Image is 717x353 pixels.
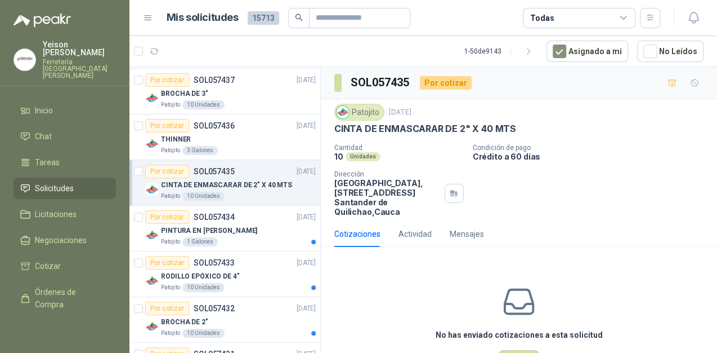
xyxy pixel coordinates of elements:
p: SOL057437 [194,76,235,84]
p: Patojito [161,146,180,155]
a: Negociaciones [14,230,116,251]
div: Unidades [346,152,380,161]
div: Por cotizar [145,73,189,87]
span: Cotizar [35,260,61,272]
img: Company Logo [337,106,349,118]
div: Actividad [398,228,432,240]
div: Cotizaciones [334,228,380,240]
button: Asignado a mi [546,41,628,62]
p: CINTA DE ENMASCARAR DE 2" X 40 MTS [161,180,292,191]
p: BROCHA DE 3" [161,89,208,99]
div: 1 Galones [182,237,218,246]
a: Remisiones [14,320,116,341]
div: Por cotizar [145,256,189,270]
a: Por cotizarSOL057434[DATE] Company LogoPINTURA EN [PERSON_NAME]Patojito1 Galones [129,206,320,251]
p: [DATE] [297,303,316,314]
div: 10 Unidades [182,192,225,201]
div: 10 Unidades [182,329,225,338]
h3: No has enviado cotizaciones a esta solicitud [436,329,603,341]
p: Patojito [161,329,180,338]
p: [GEOGRAPHIC_DATA], [STREET_ADDRESS] Santander de Quilichao , Cauca [334,178,440,217]
p: Patojito [161,100,180,109]
p: Patojito [161,192,180,201]
img: Company Logo [145,274,159,288]
a: Solicitudes [14,178,116,199]
div: Por cotizar [420,76,472,90]
p: Cantidad [334,144,464,152]
button: No Leídos [637,41,703,62]
span: 15713 [248,11,279,25]
p: Patojito [161,283,180,292]
img: Company Logo [145,228,159,242]
p: BROCHA DE 2" [161,317,208,328]
a: Cotizar [14,255,116,277]
div: 10 Unidades [182,100,225,109]
span: Tareas [35,156,60,169]
p: THINNER [161,134,191,145]
a: Inicio [14,100,116,121]
h1: Mis solicitudes [167,10,239,26]
p: CINTA DE ENMASCARAR DE 2" X 40 MTS [334,123,516,135]
span: Chat [35,130,52,143]
p: [DATE] [297,212,316,223]
p: SOL057435 [194,167,235,175]
span: Negociaciones [35,234,87,246]
a: Chat [14,126,116,147]
p: SOL057434 [194,213,235,221]
p: [DATE] [297,258,316,268]
p: Crédito a 60 días [473,152,712,161]
p: PINTURA EN [PERSON_NAME] [161,226,257,236]
p: [DATE] [389,107,411,118]
p: [DATE] [297,166,316,177]
p: RODILLO EPÓXICO DE 4" [161,271,239,282]
div: 3 Galones [182,146,218,155]
a: Por cotizarSOL057435[DATE] Company LogoCINTA DE ENMASCARAR DE 2" X 40 MTSPatojito10 Unidades [129,160,320,206]
span: Órdenes de Compra [35,286,105,311]
div: Por cotizar [145,119,189,133]
img: Company Logo [14,49,35,70]
div: 1 - 50 de 9143 [464,42,537,60]
p: Condición de pago [473,144,712,152]
div: Por cotizar [145,165,189,178]
div: Patojito [334,104,384,121]
div: Por cotizar [145,302,189,315]
a: Órdenes de Compra [14,281,116,315]
img: Company Logo [145,183,159,196]
div: Todas [530,12,554,24]
a: Por cotizarSOL057432[DATE] Company LogoBROCHA DE 2"Patojito10 Unidades [129,297,320,343]
p: Ferretería [GEOGRAPHIC_DATA][PERSON_NAME] [43,59,116,79]
p: [DATE] [297,75,316,86]
img: Logo peakr [14,14,71,27]
p: SOL057432 [194,305,235,312]
p: [DATE] [297,121,316,131]
a: Por cotizarSOL057437[DATE] Company LogoBROCHA DE 3"Patojito10 Unidades [129,69,320,114]
p: SOL057436 [194,122,235,130]
span: search [295,14,303,21]
p: SOL057433 [194,259,235,267]
span: Inicio [35,104,53,117]
div: 10 Unidades [182,283,225,292]
div: Mensajes [450,228,484,240]
a: Tareas [14,152,116,173]
span: Licitaciones [35,208,77,220]
p: Dirección [334,170,440,178]
p: 10 [334,152,343,161]
img: Company Logo [145,91,159,105]
span: Solicitudes [35,182,74,195]
a: Por cotizarSOL057436[DATE] Company LogoTHINNERPatojito3 Galones [129,114,320,160]
h3: SOL057435 [351,74,411,91]
img: Company Logo [145,320,159,333]
a: Por cotizarSOL057433[DATE] Company LogoRODILLO EPÓXICO DE 4"Patojito10 Unidades [129,251,320,297]
p: Yeison [PERSON_NAME] [43,41,116,56]
a: Licitaciones [14,204,116,225]
span: Remisiones [35,324,77,337]
div: Por cotizar [145,210,189,224]
img: Company Logo [145,137,159,151]
p: Patojito [161,237,180,246]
